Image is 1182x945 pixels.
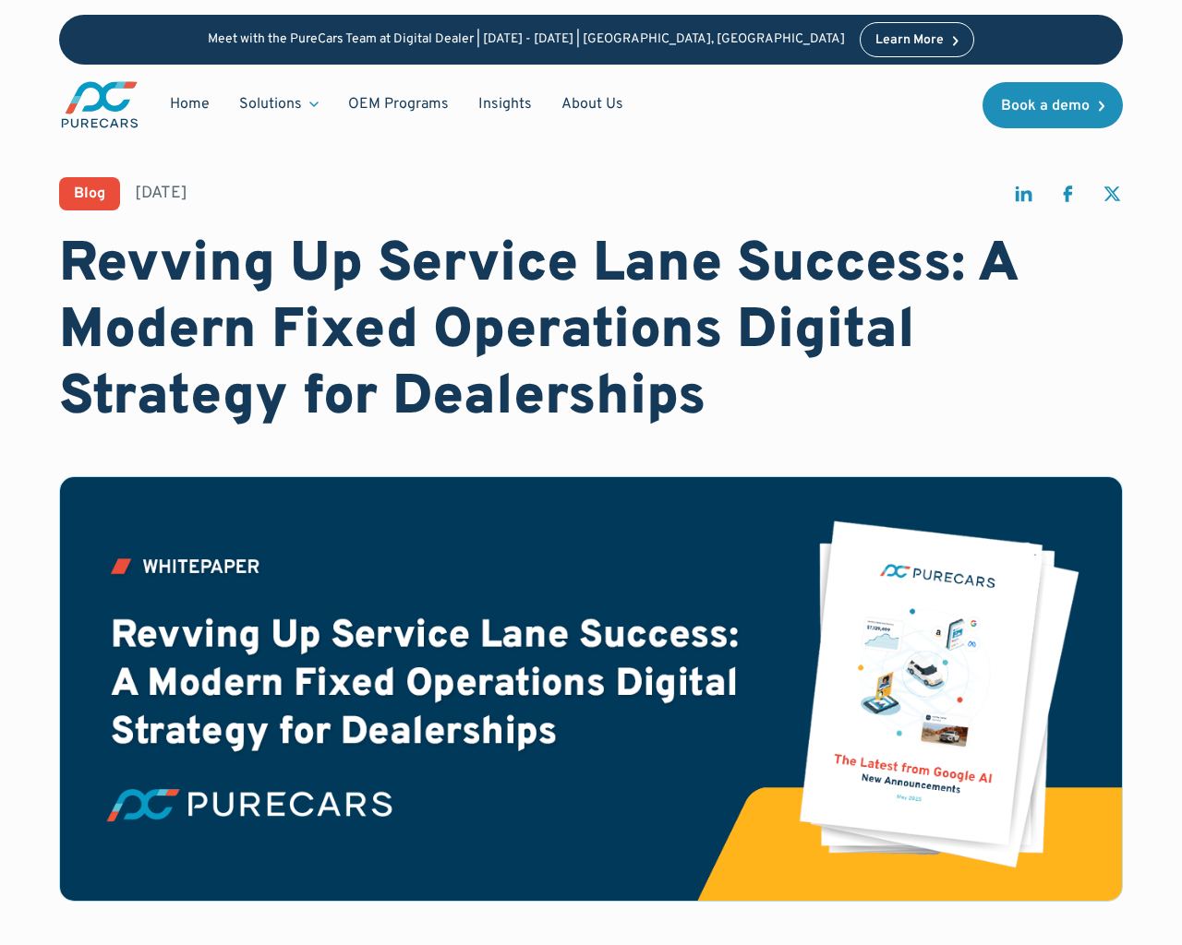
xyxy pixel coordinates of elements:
[59,233,1123,432] h1: Revving Up Service Lane Success: A Modern Fixed Operations Digital Strategy for Dealerships
[239,94,302,114] div: Solutions
[860,22,974,57] a: Learn More
[208,32,845,48] p: Meet with the PureCars Team at Digital Dealer | [DATE] - [DATE] | [GEOGRAPHIC_DATA], [GEOGRAPHIC_...
[1012,183,1034,213] a: share on linkedin
[74,186,105,201] div: Blog
[135,182,187,205] div: [DATE]
[1001,99,1090,114] div: Book a demo
[155,87,224,122] a: Home
[224,87,333,122] div: Solutions
[59,79,140,130] img: purecars logo
[547,87,638,122] a: About Us
[1056,183,1079,213] a: share on facebook
[333,87,464,122] a: OEM Programs
[875,34,944,47] div: Learn More
[983,82,1123,128] a: Book a demo
[59,79,140,130] a: main
[464,87,547,122] a: Insights
[1101,183,1123,213] a: share on twitter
